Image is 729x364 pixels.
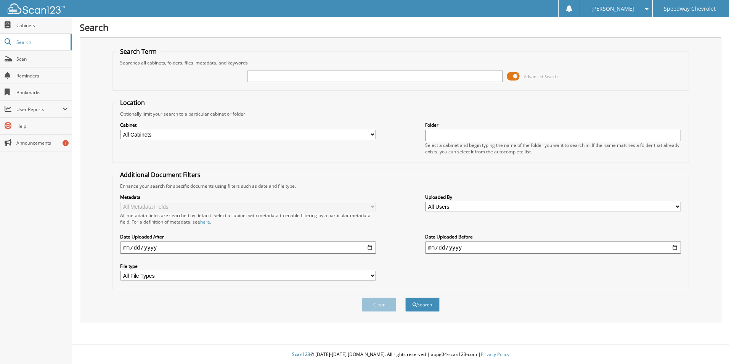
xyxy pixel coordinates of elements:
label: Uploaded By [425,194,681,200]
label: Cabinet [120,122,376,128]
div: Searches all cabinets, folders, files, metadata, and keywords [116,60,685,66]
div: 1 [63,140,69,146]
img: scan123-logo-white.svg [8,3,65,14]
span: Scan [16,56,68,62]
button: Clear [362,298,396,312]
span: User Reports [16,106,63,113]
legend: Additional Document Filters [116,171,204,179]
input: start [120,242,376,254]
span: Scan123 [292,351,310,358]
label: Date Uploaded After [120,234,376,240]
div: Select a cabinet and begin typing the name of the folder you want to search in. If the name match... [425,142,681,155]
div: Enhance your search for specific documents using filters such as date and file type. [116,183,685,189]
a: here [200,219,210,225]
span: Search [16,39,67,45]
span: Advanced Search [524,74,558,79]
span: Announcements [16,140,68,146]
span: Reminders [16,72,68,79]
span: Speedway Chevrolet [664,6,716,11]
span: Bookmarks [16,89,68,96]
span: [PERSON_NAME] [591,6,634,11]
label: Folder [425,122,681,128]
div: All metadata fields are searched by default. Select a cabinet with metadata to enable filtering b... [120,212,376,225]
button: Search [405,298,440,312]
input: end [425,242,681,254]
label: File type [120,263,376,269]
div: © [DATE]-[DATE] [DOMAIN_NAME]. All rights reserved | appg04-scan123-com | [72,345,729,364]
label: Date Uploaded Before [425,234,681,240]
legend: Location [116,98,149,107]
span: Cabinets [16,22,68,29]
legend: Search Term [116,47,161,56]
div: Optionally limit your search to a particular cabinet or folder [116,111,685,117]
a: Privacy Policy [481,351,509,358]
label: Metadata [120,194,376,200]
h1: Search [80,21,721,34]
span: Help [16,123,68,129]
